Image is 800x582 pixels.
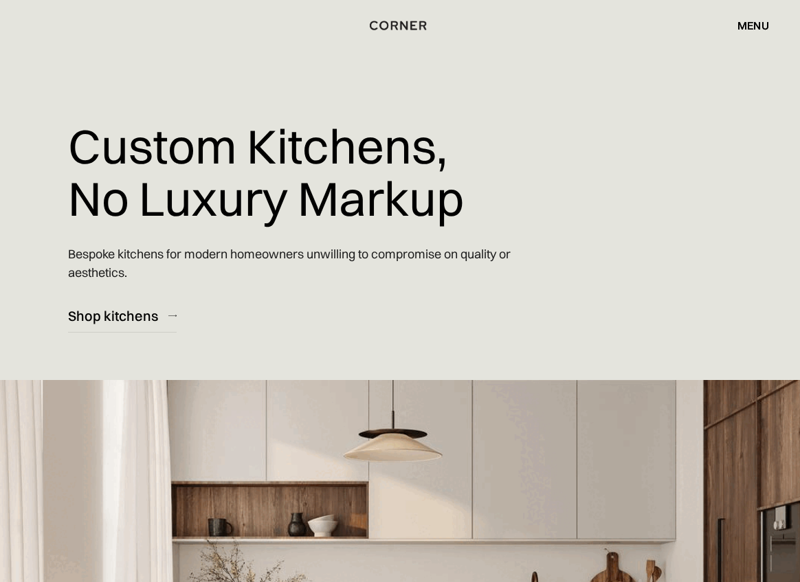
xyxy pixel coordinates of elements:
div: Shop kitchens [68,306,158,325]
a: home [356,16,443,34]
h1: Custom Kitchens, No Luxury Markup [68,110,464,234]
p: Bespoke kitchens for modern homeowners unwilling to compromise on quality or aesthetics. [68,234,528,292]
div: menu [724,14,769,37]
a: Shop kitchens [68,299,177,333]
div: menu [737,20,769,31]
